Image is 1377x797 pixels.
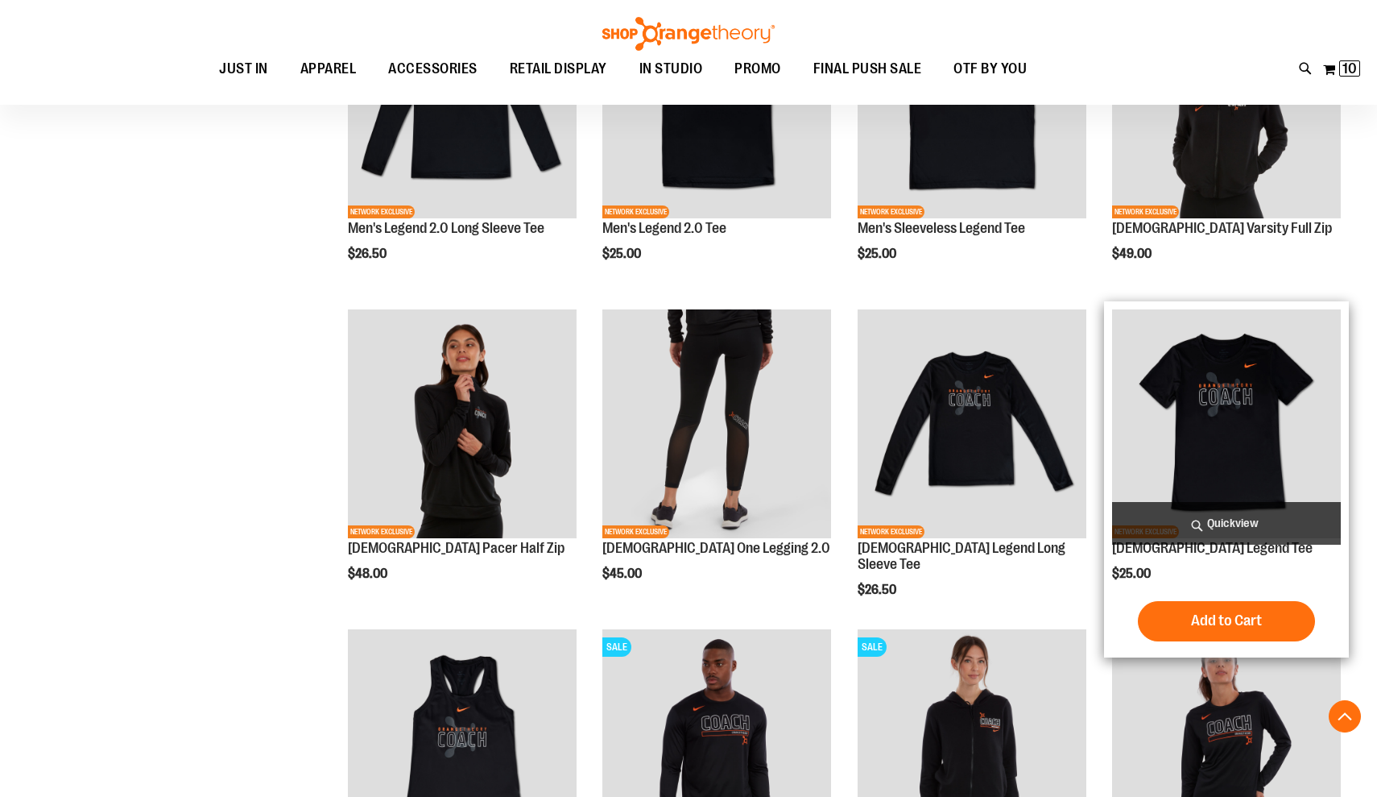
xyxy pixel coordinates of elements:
[1112,540,1313,556] a: [DEMOGRAPHIC_DATA] Legend Tee
[858,637,887,657] span: SALE
[602,220,726,236] a: Men's Legend 2.0 Tee
[858,309,1086,538] img: OTF Ladies Coach FA23 Legend LS Tee - Black primary image
[937,51,1043,88] a: OTF BY YOU
[348,567,390,581] span: $48.00
[1112,309,1341,538] img: OTF Ladies Coach FA23 Legend SS Tee - Black primary image
[1191,612,1262,629] span: Add to Cart
[813,51,922,87] span: FINAL PUSH SALE
[1112,220,1332,236] a: [DEMOGRAPHIC_DATA] Varsity Full Zip
[348,309,577,538] img: OTF Ladies Coach FA23 Pacer Half Zip - Black primary image
[348,247,389,261] span: $26.50
[734,51,781,87] span: PROMO
[858,220,1025,236] a: Men's Sleeveless Legend Tee
[1112,309,1341,541] a: OTF Ladies Coach FA23 Legend SS Tee - Black primary imageNETWORK EXCLUSIVE
[348,220,544,236] a: Men's Legend 2.0 Long Sleeve Tee
[858,525,924,538] span: NETWORK EXCLUSIVE
[340,301,585,622] div: product
[1112,247,1154,261] span: $49.00
[510,51,607,87] span: RETAIL DISPLAY
[348,525,415,538] span: NETWORK EXCLUSIVE
[623,51,719,87] a: IN STUDIO
[1112,502,1341,545] a: Quickview
[284,51,373,88] a: APPAREL
[348,540,564,556] a: [DEMOGRAPHIC_DATA] Pacer Half Zip
[602,247,643,261] span: $25.00
[602,637,631,657] span: SALE
[494,51,623,88] a: RETAIL DISPLAY
[300,51,357,87] span: APPAREL
[797,51,938,88] a: FINAL PUSH SALE
[602,525,669,538] span: NETWORK EXCLUSIVE
[1104,301,1349,658] div: product
[1138,601,1315,641] button: Add to Cart
[858,247,899,261] span: $25.00
[1329,700,1361,733] button: Back To Top
[602,540,830,556] a: [DEMOGRAPHIC_DATA] One Legging 2.0
[388,51,478,87] span: ACCESSORIES
[348,309,577,541] a: OTF Ladies Coach FA23 Pacer Half Zip - Black primary imageNETWORK EXCLUSIVE
[718,51,797,88] a: PROMO
[639,51,703,87] span: IN STUDIO
[1112,567,1153,581] span: $25.00
[219,51,268,87] span: JUST IN
[372,51,494,88] a: ACCESSORIES
[850,301,1094,637] div: product
[602,309,831,538] img: OTF Ladies Coach FA23 One Legging 2.0 - Black primary image
[1112,205,1179,218] span: NETWORK EXCLUSIVE
[602,205,669,218] span: NETWORK EXCLUSIVE
[858,583,899,597] span: $26.50
[858,540,1065,572] a: [DEMOGRAPHIC_DATA] Legend Long Sleeve Tee
[858,205,924,218] span: NETWORK EXCLUSIVE
[594,301,839,622] div: product
[602,567,644,581] span: $45.00
[203,51,284,88] a: JUST IN
[858,309,1086,541] a: OTF Ladies Coach FA23 Legend LS Tee - Black primary imageNETWORK EXCLUSIVE
[602,309,831,541] a: OTF Ladies Coach FA23 One Legging 2.0 - Black primary imageNETWORK EXCLUSIVE
[1342,60,1357,77] span: 10
[953,51,1027,87] span: OTF BY YOU
[600,17,777,51] img: Shop Orangetheory
[348,205,415,218] span: NETWORK EXCLUSIVE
